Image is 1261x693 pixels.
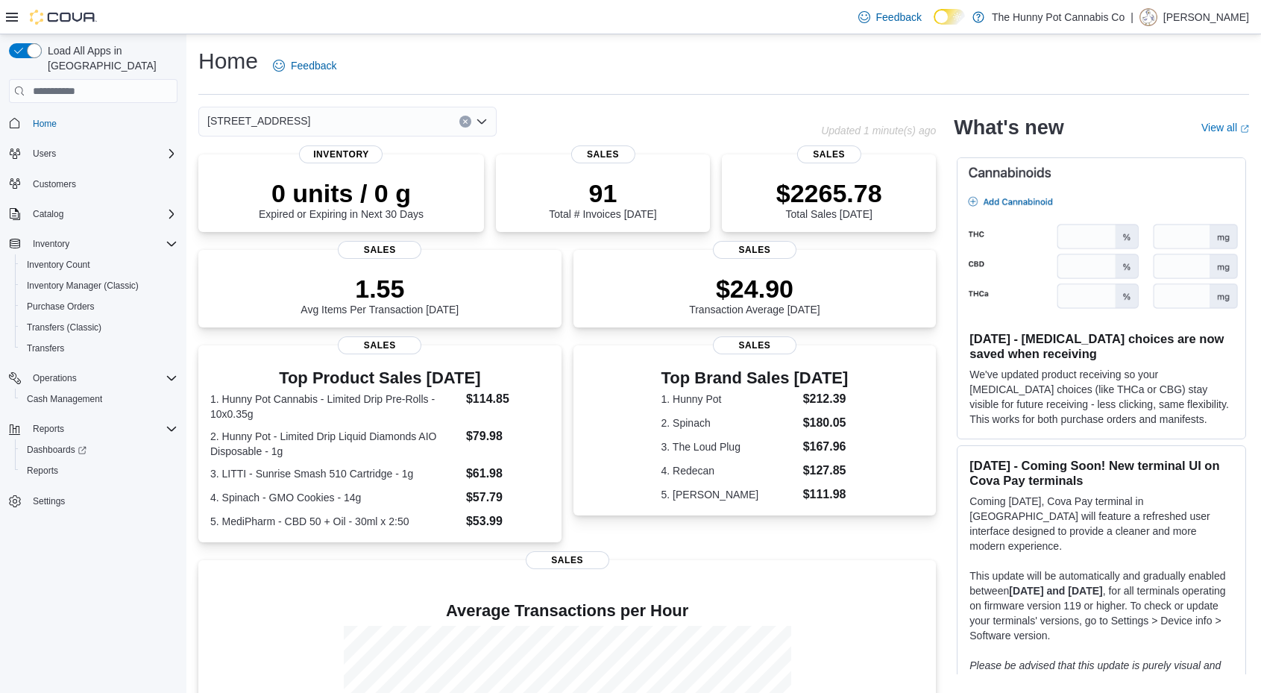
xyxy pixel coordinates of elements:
[210,514,460,529] dt: 5. MediPharm - CBD 50 + Oil - 30ml x 2:50
[15,439,183,460] a: Dashboards
[259,178,424,208] p: 0 units / 0 g
[15,389,183,410] button: Cash Management
[713,336,796,354] span: Sales
[21,319,107,336] a: Transfers (Classic)
[549,178,656,220] div: Total # Invoices [DATE]
[33,495,65,507] span: Settings
[570,145,635,163] span: Sales
[21,256,177,274] span: Inventory Count
[3,204,183,225] button: Catalog
[803,414,849,432] dd: $180.05
[42,43,177,73] span: Load All Apps in [GEOGRAPHIC_DATA]
[969,458,1233,488] h3: [DATE] - Coming Soon! New terminal UI on Cova Pay terminals
[27,280,139,292] span: Inventory Manager (Classic)
[466,489,550,507] dd: $57.79
[33,148,56,160] span: Users
[33,118,57,130] span: Home
[27,145,177,163] span: Users
[27,235,75,253] button: Inventory
[210,466,460,481] dt: 3. LITTI - Sunrise Smash 510 Cartridge - 1g
[466,427,550,445] dd: $79.98
[689,274,820,304] p: $24.90
[803,462,849,480] dd: $127.85
[969,494,1233,554] p: Coming [DATE], Cova Pay terminal in [GEOGRAPHIC_DATA] will feature a refreshed user interface des...
[661,463,797,478] dt: 4. Redecan
[27,205,69,223] button: Catalog
[21,298,101,316] a: Purchase Orders
[797,145,861,163] span: Sales
[661,392,797,407] dt: 1. Hunny Pot
[27,259,90,271] span: Inventory Count
[210,392,460,421] dt: 1. Hunny Pot Cannabis - Limited Drip Pre-Rolls - 10x0.35g
[21,277,145,295] a: Inventory Manager (Classic)
[466,512,550,530] dd: $53.99
[21,390,108,408] a: Cash Management
[3,368,183,389] button: Operations
[15,338,183,359] button: Transfers
[27,145,62,163] button: Users
[33,208,63,220] span: Catalog
[21,462,64,480] a: Reports
[27,175,177,193] span: Customers
[21,277,177,295] span: Inventory Manager (Classic)
[33,238,69,250] span: Inventory
[27,342,64,354] span: Transfers
[198,46,258,76] h1: Home
[549,178,656,208] p: 91
[301,274,459,316] div: Avg Items Per Transaction [DATE]
[476,116,488,128] button: Open list of options
[27,369,177,387] span: Operations
[852,2,928,32] a: Feedback
[1163,8,1249,26] p: [PERSON_NAME]
[27,322,101,333] span: Transfers (Classic)
[33,178,76,190] span: Customers
[21,462,177,480] span: Reports
[3,173,183,195] button: Customers
[15,254,183,275] button: Inventory Count
[526,551,609,569] span: Sales
[27,175,82,193] a: Customers
[27,420,70,438] button: Reports
[3,143,183,164] button: Users
[1139,8,1157,26] div: Dillon Marquez
[661,416,797,430] dt: 2. Spinach
[210,429,460,459] dt: 2. Hunny Pot - Limited Drip Liquid Diamonds AIO Disposable - 1g
[776,178,882,208] p: $2265.78
[1240,125,1249,134] svg: External link
[21,390,177,408] span: Cash Management
[33,423,64,435] span: Reports
[338,336,421,354] span: Sales
[459,116,471,128] button: Clear input
[992,8,1125,26] p: The Hunny Pot Cannabis Co
[954,116,1063,139] h2: What's new
[15,296,183,317] button: Purchase Orders
[21,256,96,274] a: Inventory Count
[210,490,460,505] dt: 4. Spinach - GMO Cookies - 14g
[267,51,342,81] a: Feedback
[27,115,63,133] a: Home
[210,602,924,620] h4: Average Transactions per Hour
[30,10,97,25] img: Cova
[27,301,95,313] span: Purchase Orders
[803,390,849,408] dd: $212.39
[3,112,183,134] button: Home
[210,369,550,387] h3: Top Product Sales [DATE]
[876,10,922,25] span: Feedback
[1201,122,1249,134] a: View allExternal link
[3,418,183,439] button: Reports
[934,9,965,25] input: Dark Mode
[969,659,1221,686] em: Please be advised that this update is purely visual and does not impact payment functionality.
[301,274,459,304] p: 1.55
[338,241,421,259] span: Sales
[1131,8,1133,26] p: |
[15,317,183,338] button: Transfers (Classic)
[661,487,797,502] dt: 5. [PERSON_NAME]
[21,441,177,459] span: Dashboards
[661,369,849,387] h3: Top Brand Sales [DATE]
[27,492,177,510] span: Settings
[969,331,1233,361] h3: [DATE] - [MEDICAL_DATA] choices are now saved when receiving
[259,178,424,220] div: Expired or Expiring in Next 30 Days
[27,235,177,253] span: Inventory
[21,339,177,357] span: Transfers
